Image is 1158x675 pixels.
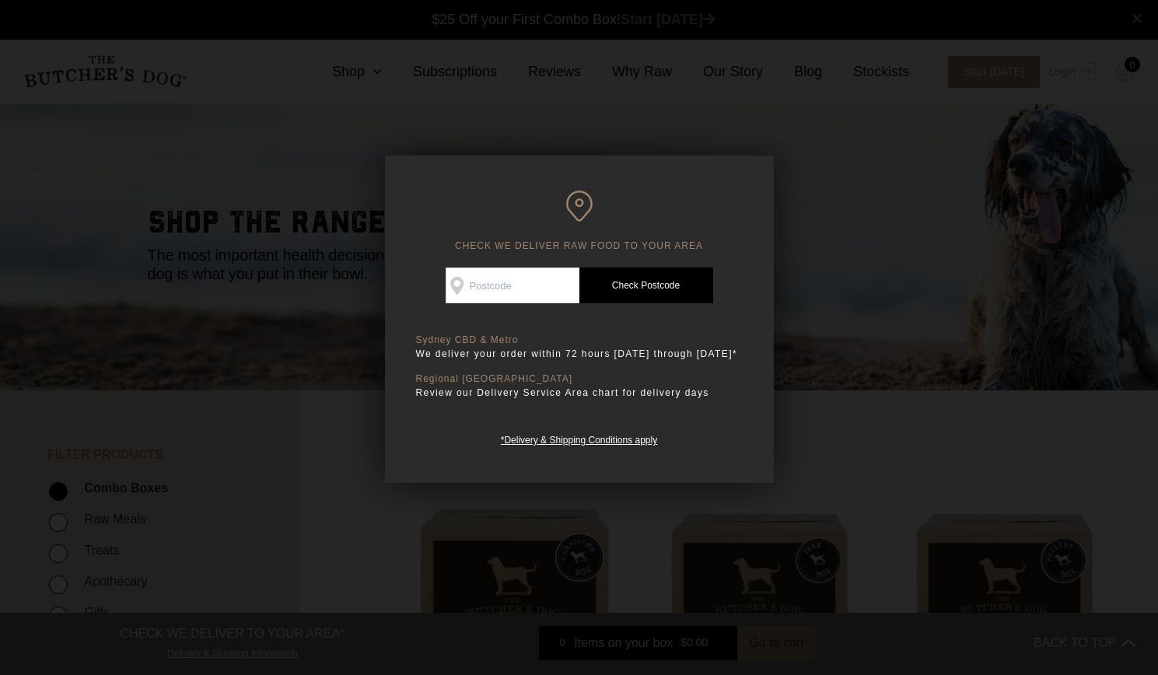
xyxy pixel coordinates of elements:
p: Review our Delivery Service Area chart for delivery days [416,385,743,400]
a: *Delivery & Shipping Conditions apply [501,431,657,446]
p: Sydney CBD & Metro [416,334,743,346]
input: Postcode [446,268,579,303]
p: Regional [GEOGRAPHIC_DATA] [416,373,743,385]
a: Check Postcode [579,268,713,303]
h6: CHECK WE DELIVER RAW FOOD TO YOUR AREA [416,191,743,252]
p: We deliver your order within 72 hours [DATE] through [DATE]* [416,346,743,362]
